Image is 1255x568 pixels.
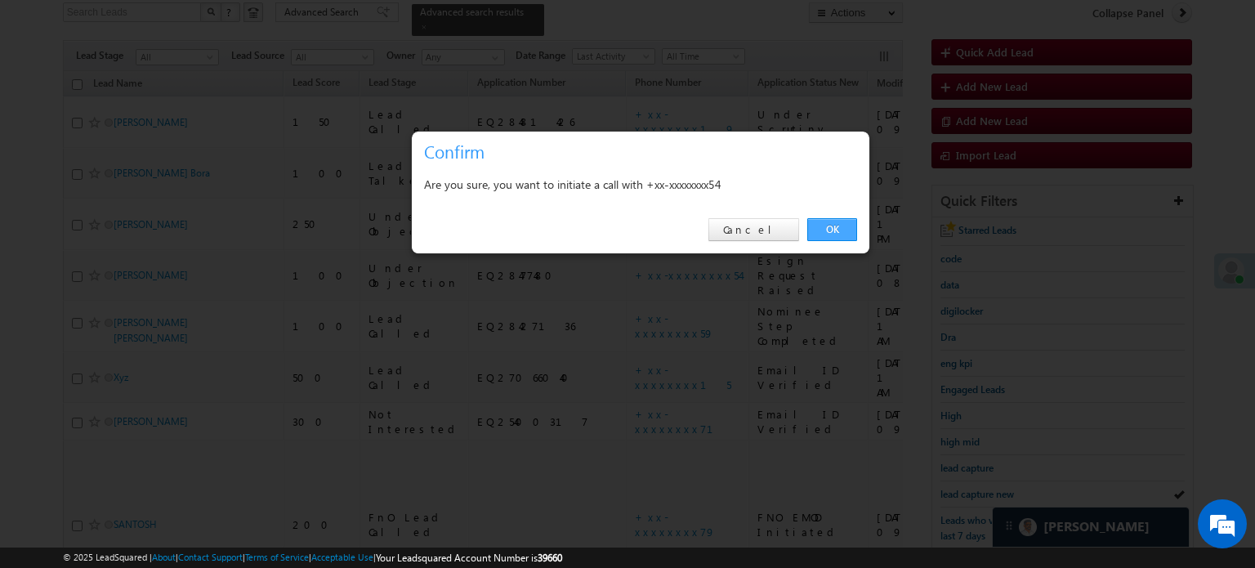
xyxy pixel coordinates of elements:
[245,552,309,562] a: Terms of Service
[376,552,562,564] span: Your Leadsquared Account Number is
[424,174,857,195] div: Are you sure, you want to initiate a call with +xx-xxxxxxxx54
[311,552,373,562] a: Acceptable Use
[424,137,864,166] h3: Confirm
[152,552,176,562] a: About
[708,218,799,241] a: Cancel
[21,151,298,431] textarea: Type your message and click 'Submit'
[807,218,857,241] a: OK
[538,552,562,564] span: 39660
[85,86,275,107] div: Leave a message
[178,552,243,562] a: Contact Support
[63,550,562,566] span: © 2025 LeadSquared | | | | |
[28,86,69,107] img: d_60004797649_company_0_60004797649
[268,8,307,47] div: Minimize live chat window
[239,445,297,467] em: Submit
